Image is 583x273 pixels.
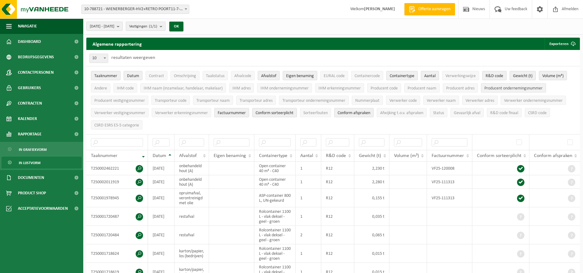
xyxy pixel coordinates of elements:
[214,153,246,158] span: Eigen benaming
[18,201,68,216] span: Acceptatievoorwaarden
[19,157,40,169] span: In lijstvorm
[354,189,389,207] td: 0,155 t
[240,98,273,103] span: Transporteur adres
[91,96,148,105] button: Producent vestigingsnummerProducent vestigingsnummer: Activate to sort
[501,96,566,105] button: Verwerker ondernemingsnummerVerwerker ondernemingsnummer: Activate to sort
[214,108,249,117] button: FactuurnummerFactuurnummer: Activate to sort
[321,226,354,244] td: R12
[254,175,296,189] td: Open container 40 m³ - C40
[504,98,563,103] span: Verwerker ondernemingsnummer
[82,5,189,14] span: 10-788721 - WIENERBERGER-HV2+RETRO POORT11-7-DIVISIE KORTEMARK - KORTEMARK
[149,74,164,78] span: Contract
[408,86,436,91] span: Producent naam
[113,83,137,93] button: IHM codeIHM code: Activate to sort
[454,111,480,115] span: Gevaarlijk afval
[18,111,37,126] span: Kalender
[90,54,108,63] span: 10
[18,49,54,65] span: Bedrijfsgegevens
[148,207,174,226] td: [DATE]
[432,153,464,158] span: Factuurnummer
[321,207,354,226] td: R12
[539,71,567,80] button: Volume (m³)Volume (m³): Activate to sort
[149,24,157,28] count: (1/1)
[94,111,145,115] span: Verwerker vestigingsnummer
[94,123,139,128] span: CSRD ESRS E5-5 categorie
[111,55,155,60] label: resultaten weergeven
[174,189,209,207] td: opruimafval, verontreinigd met olie
[354,207,389,226] td: 0,035 t
[193,96,233,105] button: Transporteur naamTransporteur naam: Activate to sort
[254,189,296,207] td: ASP-container 800 L, UN-gekeurd
[203,71,228,80] button: TaakstatusTaakstatus: Activate to sort
[174,226,209,244] td: restafval
[296,244,322,263] td: 1
[404,3,455,15] a: Offerte aanvragen
[318,86,361,91] span: IHM erkenningsnummer
[427,175,472,189] td: VF25-111313
[421,71,439,80] button: AantalAantal: Activate to sort
[144,86,223,91] span: IHM naam (inzamelaar, handelaar, makelaar)
[321,189,354,207] td: R12
[394,153,419,158] span: Volume (m³)
[338,111,370,115] span: Conform afspraken
[153,153,166,158] span: Datum
[94,98,145,103] span: Producent vestigingsnummer
[148,226,174,244] td: [DATE]
[367,83,401,93] button: Producent codeProducent code: Activate to sort
[146,71,167,80] button: ContractContract: Activate to sort
[321,162,354,175] td: R12
[324,74,345,78] span: EURAL code
[86,189,148,207] td: T250001978945
[257,83,312,93] button: IHM ondernemingsnummerIHM ondernemingsnummer: Activate to sort
[352,96,383,105] button: NummerplaatNummerplaat: Activate to sort
[321,175,354,189] td: R12
[86,226,148,244] td: T250001720484
[320,71,348,80] button: EURAL codeEURAL code: Activate to sort
[513,74,532,78] span: Gewicht (t)
[315,83,364,93] button: IHM erkenningsnummerIHM erkenningsnummer: Activate to sort
[91,153,117,158] span: Taaknummer
[124,71,142,80] button: DatumDatum: Activate to sort
[525,108,550,117] button: CSRD codeCSRD code: Activate to sort
[174,175,209,189] td: onbehandeld hout (A)
[542,74,564,78] span: Volume (m³)
[303,111,328,115] span: Sorteerfouten
[229,83,254,93] button: IHM adresIHM adres: Activate to sort
[355,74,380,78] span: Containercode
[18,170,44,185] span: Documenten
[282,98,345,103] span: Transporteur ondernemingsnummer
[371,86,398,91] span: Producent code
[386,96,420,105] button: Verwerker codeVerwerker code: Activate to sort
[155,111,208,115] span: Verwerker erkenningsnummer
[446,86,474,91] span: Producent adres
[354,226,389,244] td: 0,065 t
[334,108,374,117] button: Conform afspraken : Activate to sort
[91,120,142,130] button: CSRD ESRS E5-5 categorieCSRD ESRS E5-5 categorie: Activate to sort
[86,38,148,50] h2: Algemene rapportering
[259,153,287,158] span: Containertype
[386,71,418,80] button: ContainertypeContainertype: Activate to sort
[18,19,37,34] span: Navigatie
[296,175,322,189] td: 1
[179,153,197,158] span: Afvalstof
[94,86,107,91] span: Andere
[354,175,389,189] td: 2,280 t
[127,74,139,78] span: Datum
[2,157,82,168] a: In lijstvorm
[326,153,346,158] span: R&D code
[417,6,452,12] span: Offerte aanvragen
[148,244,174,263] td: [DATE]
[129,22,157,31] span: Vestigingen
[261,86,309,91] span: IHM ondernemingsnummer
[86,207,148,226] td: T250001720487
[466,98,494,103] span: Verwerker adres
[351,71,383,80] button: ContainercodeContainercode: Activate to sort
[279,96,349,105] button: Transporteur ondernemingsnummerTransporteur ondernemingsnummer : Activate to sort
[354,244,389,263] td: 0,015 t
[430,108,447,117] button: StatusStatus: Activate to sort
[196,98,230,103] span: Transporteur naam
[359,153,381,158] span: Gewicht (t)
[151,96,190,105] button: Transporteur codeTransporteur code: Activate to sort
[148,162,174,175] td: [DATE]
[433,111,444,115] span: Status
